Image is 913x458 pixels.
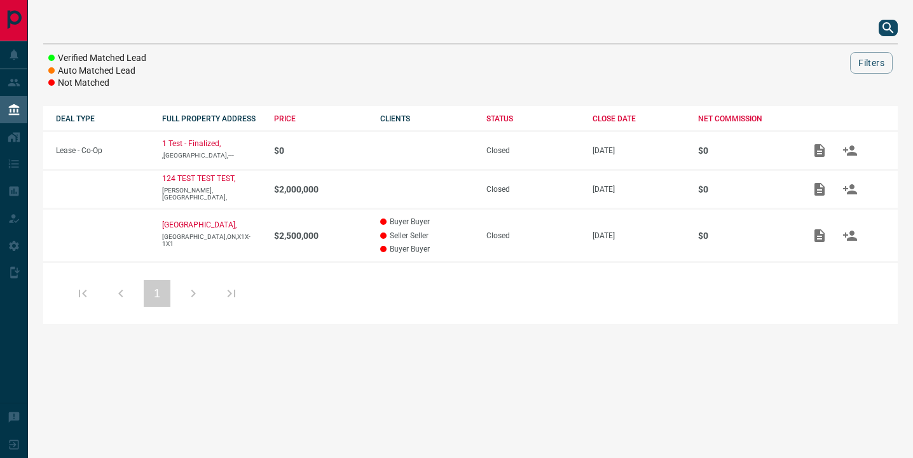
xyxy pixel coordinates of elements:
[56,146,149,155] p: Lease - Co-Op
[879,20,898,36] button: search button
[162,220,237,229] a: [GEOGRAPHIC_DATA],
[162,152,262,159] p: ,[GEOGRAPHIC_DATA],---
[835,145,865,154] span: Match Clients
[162,139,221,148] a: 1 Test - Finalized,
[48,77,146,90] li: Not Matched
[698,114,792,123] div: NET COMMISSION
[274,114,367,123] div: PRICE
[144,280,170,307] button: 1
[804,145,835,154] span: Add / View Documents
[380,245,474,253] p: Buyer Buyer
[380,114,474,123] div: CLIENTS
[380,231,474,240] p: Seller Seller
[380,217,474,226] p: Buyer Buyer
[274,184,367,194] p: $2,000,000
[486,146,580,155] div: Closed
[804,184,835,193] span: Add / View Documents
[486,114,580,123] div: STATUS
[162,187,262,201] p: [PERSON_NAME],[GEOGRAPHIC_DATA],
[48,65,146,77] li: Auto Matched Lead
[835,184,865,193] span: Match Clients
[162,114,262,123] div: FULL PROPERTY ADDRESS
[486,231,580,240] div: Closed
[698,231,792,241] p: $0
[850,52,893,74] button: Filters
[593,231,686,240] p: [DATE]
[698,145,792,156] p: $0
[804,231,835,239] span: Add / View Documents
[162,174,235,183] a: 124 TEST TEST TEST,
[486,185,580,194] div: Closed
[698,184,792,194] p: $0
[48,52,146,65] li: Verified Matched Lead
[162,233,262,247] p: [GEOGRAPHIC_DATA],ON,X1X-1X1
[835,231,865,239] span: Match Clients
[593,114,686,123] div: CLOSE DATE
[593,146,686,155] p: [DATE]
[274,145,367,156] p: $0
[593,185,686,194] p: [DATE]
[56,114,149,123] div: DEAL TYPE
[274,231,367,241] p: $2,500,000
